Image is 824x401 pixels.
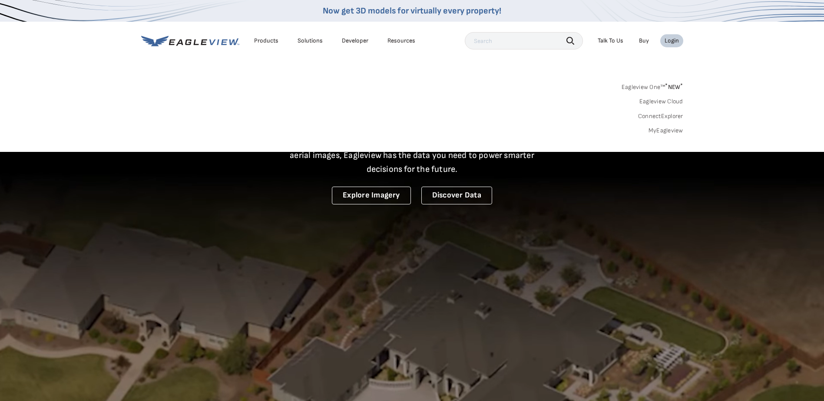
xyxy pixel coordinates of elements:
p: A new era starts here. Built on more than 3.5 billion high-resolution aerial images, Eagleview ha... [279,135,545,176]
div: Login [665,37,679,45]
div: Talk To Us [598,37,623,45]
a: Discover Data [421,187,492,204]
a: MyEagleview [649,127,683,135]
a: ConnectExplorer [638,112,683,120]
a: Buy [639,37,649,45]
input: Search [465,32,583,49]
span: NEW [665,83,683,91]
a: Eagleview Cloud [639,98,683,105]
div: Solutions [298,37,323,45]
a: Now get 3D models for virtually every property! [323,6,501,16]
div: Resources [387,37,415,45]
a: Explore Imagery [332,187,411,204]
a: Developer [342,37,368,45]
div: Products [254,37,278,45]
a: Eagleview One™*NEW* [622,81,683,91]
